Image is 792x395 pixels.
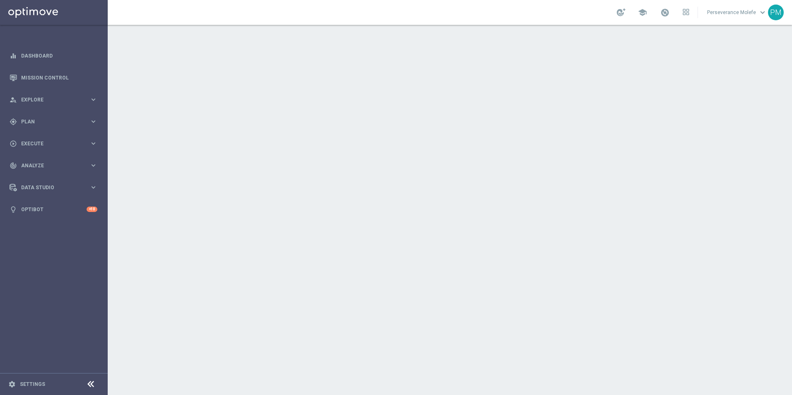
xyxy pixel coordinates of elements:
[10,52,17,60] i: equalizer
[10,96,89,104] div: Explore
[768,5,784,20] div: PM
[9,53,98,59] button: equalizer Dashboard
[89,183,97,191] i: keyboard_arrow_right
[21,119,89,124] span: Plan
[21,198,87,220] a: Optibot
[9,118,98,125] button: gps_fixed Plan keyboard_arrow_right
[89,118,97,125] i: keyboard_arrow_right
[10,184,89,191] div: Data Studio
[21,97,89,102] span: Explore
[758,8,767,17] span: keyboard_arrow_down
[89,96,97,104] i: keyboard_arrow_right
[21,45,97,67] a: Dashboard
[9,184,98,191] button: Data Studio keyboard_arrow_right
[21,185,89,190] span: Data Studio
[87,207,97,212] div: +10
[10,140,89,147] div: Execute
[10,162,17,169] i: track_changes
[10,118,17,125] i: gps_fixed
[89,140,97,147] i: keyboard_arrow_right
[10,45,97,67] div: Dashboard
[10,118,89,125] div: Plan
[21,67,97,89] a: Mission Control
[9,206,98,213] button: lightbulb Optibot +10
[10,67,97,89] div: Mission Control
[9,75,98,81] button: Mission Control
[8,381,16,388] i: settings
[10,162,89,169] div: Analyze
[9,96,98,103] button: person_search Explore keyboard_arrow_right
[89,161,97,169] i: keyboard_arrow_right
[21,141,89,146] span: Execute
[10,140,17,147] i: play_circle_outline
[20,382,45,387] a: Settings
[10,206,17,213] i: lightbulb
[9,162,98,169] button: track_changes Analyze keyboard_arrow_right
[9,140,98,147] button: play_circle_outline Execute keyboard_arrow_right
[10,96,17,104] i: person_search
[21,163,89,168] span: Analyze
[10,198,97,220] div: Optibot
[638,8,647,17] span: school
[706,6,768,19] a: Perseverance Molefekeyboard_arrow_down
